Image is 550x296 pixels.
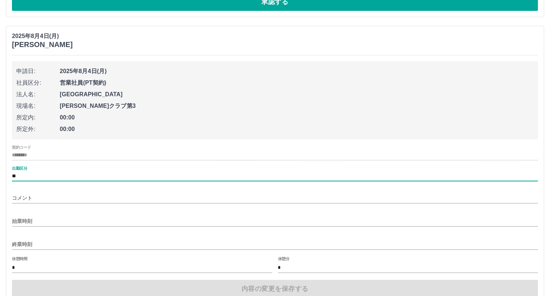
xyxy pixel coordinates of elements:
[12,32,73,41] p: 2025年8月4日(月)
[16,102,60,110] span: 現場名:
[16,90,60,99] span: 法人名:
[16,125,60,134] span: 所定外:
[16,67,60,76] span: 申請日:
[60,90,534,99] span: [GEOGRAPHIC_DATA]
[12,165,27,171] label: 出勤区分
[60,102,534,110] span: [PERSON_NAME]クラブ第3
[60,67,534,76] span: 2025年8月4日(月)
[12,144,31,150] label: 契約コード
[278,256,290,262] label: 休憩分
[16,113,60,122] span: 所定内:
[12,256,27,262] label: 休憩時間
[60,125,534,134] span: 00:00
[60,113,534,122] span: 00:00
[60,79,534,87] span: 営業社員(PT契約)
[12,41,73,49] h3: [PERSON_NAME]
[16,79,60,87] span: 社員区分:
